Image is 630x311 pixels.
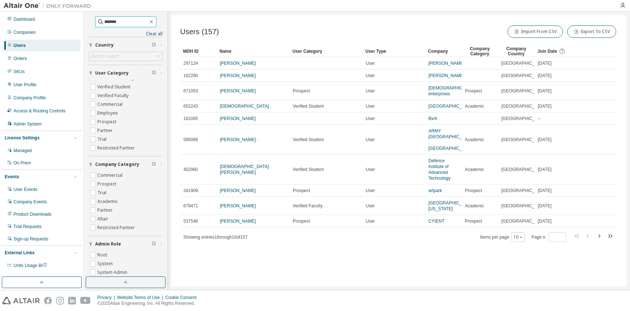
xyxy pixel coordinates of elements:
[538,103,552,109] span: [DATE]
[465,103,484,109] span: Academic
[501,103,547,109] span: [GEOGRAPHIC_DATA]
[220,116,256,121] a: [PERSON_NAME]
[13,56,27,61] div: Orders
[13,187,37,192] div: User Events
[220,219,256,224] a: [PERSON_NAME]
[366,203,375,209] span: User
[220,88,256,93] a: [PERSON_NAME]
[513,234,523,240] button: 10
[293,103,324,109] span: Verified Student
[366,88,375,94] span: User
[465,167,484,172] span: Academic
[532,232,566,242] span: Page n.
[97,300,201,307] p: © 2025 Altair Engineering, Inc. All Rights Reserved.
[183,235,248,240] span: Showing entries 1 through 10 of 157
[97,259,114,268] label: System
[538,73,552,79] span: [DATE]
[428,73,464,78] a: [PERSON_NAME]
[219,45,287,57] div: Name
[2,297,40,304] img: altair_logo.svg
[220,188,256,193] a: [PERSON_NAME]
[183,60,198,66] span: 297124
[97,206,114,215] label: Partner
[366,60,375,66] span: User
[220,104,271,109] a: [DEMOGRAPHIC_DATA] .
[13,224,42,230] div: Trial Requests
[183,203,198,209] span: 679471
[428,188,442,193] a: artpark
[220,73,256,78] a: [PERSON_NAME]
[183,88,198,94] span: 671053
[13,236,48,242] div: Sign-up Requests
[97,223,136,232] label: Restricted Partner
[89,236,163,252] button: Admin Role
[152,42,156,48] span: Clear filter
[293,88,310,94] span: Prospect
[97,144,136,152] label: Restricted Partner
[365,45,422,57] div: User Type
[4,2,95,9] img: Altair One
[293,188,310,194] span: Prospect
[13,29,36,35] div: Companies
[366,188,375,194] span: User
[89,52,162,61] div: Click to select
[538,60,552,66] span: [DATE]
[538,137,552,143] span: [DATE]
[183,116,198,121] span: 161065
[89,31,163,37] a: Clear all
[13,69,25,75] div: SKUs
[165,295,201,300] div: Cookie Consent
[366,103,375,109] span: User
[428,200,474,211] a: [GEOGRAPHIC_DATA][US_STATE]
[56,297,64,304] img: instagram.svg
[13,16,35,22] div: Dashboard
[97,215,110,223] label: Altair
[428,158,451,181] a: Defence Institute of Advanced Technology
[501,137,547,143] span: [GEOGRAPHIC_DATA]
[97,295,117,300] div: Privacy
[89,37,163,53] button: Country
[183,137,198,143] span: 585068
[117,295,165,300] div: Website Terms of Use
[501,45,532,57] div: Company Country
[95,42,114,48] span: Country
[183,45,214,57] div: MDH ID
[97,171,124,180] label: Commercial
[293,218,310,224] span: Prospect
[567,25,616,38] button: Export To CSV
[97,117,118,126] label: Prospect
[220,137,258,142] a: [PERSON_NAME] .
[13,211,51,217] div: Product Downloads
[428,85,477,96] a: [DEMOGRAPHIC_DATA] enterprises
[89,156,163,172] button: Company Category
[465,203,484,209] span: Academic
[538,116,541,121] span: --
[97,91,130,100] label: Verified Faculty
[97,197,119,206] label: Academic
[293,137,324,143] span: Verified Student
[501,73,547,79] span: [GEOGRAPHIC_DATA]
[559,48,565,55] svg: Date when the user was first added or directly signed up. If the user was deleted and later re-ad...
[293,167,324,172] span: Verified Student
[428,116,437,121] a: Bvrit
[537,49,557,54] span: Join Date
[13,199,47,205] div: Company Events
[428,45,459,57] div: Company
[465,137,484,143] span: Academic
[501,60,547,66] span: [GEOGRAPHIC_DATA]
[538,88,552,94] span: [DATE]
[44,297,52,304] img: facebook.svg
[183,167,198,172] span: 452960
[97,251,109,259] label: Root
[428,219,444,224] a: CYIENT
[293,203,323,209] span: Verified Faculty
[366,137,375,143] span: User
[152,241,156,247] span: Clear filter
[428,128,474,151] a: ARMY [GEOGRAPHIC_DATA] , [GEOGRAPHIC_DATA]
[428,61,464,66] a: [PERSON_NAME]
[5,174,19,180] div: Events
[97,109,119,117] label: Employee
[220,61,256,66] a: [PERSON_NAME]
[5,135,39,141] div: License Settings
[465,218,482,224] span: Prospect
